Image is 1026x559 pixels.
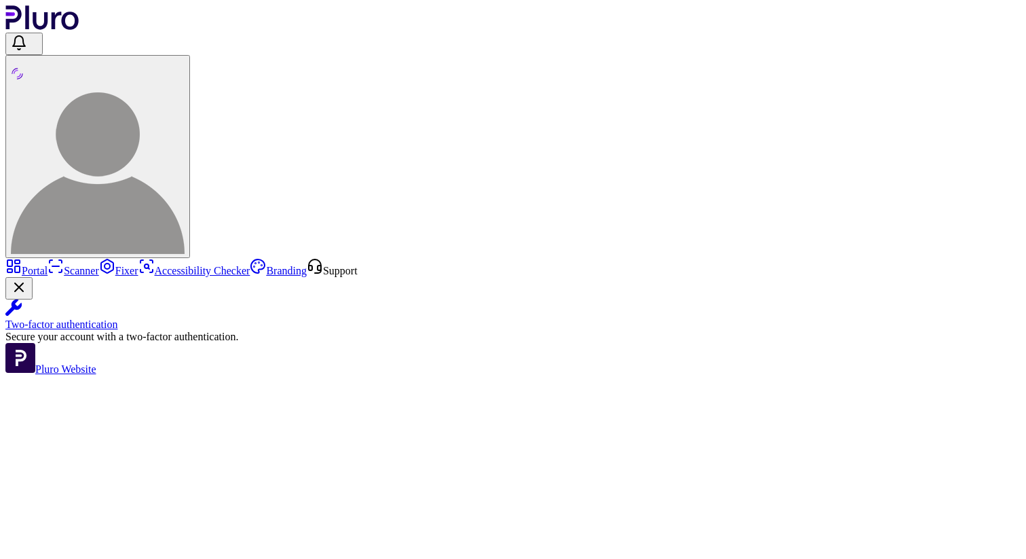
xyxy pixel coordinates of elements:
a: Logo [5,20,79,32]
a: Open Support screen [307,265,358,276]
a: Branding [250,265,307,276]
button: Open notifications, you have 128 new notifications [5,33,43,55]
a: Two-factor authentication [5,300,1021,331]
div: Secure your account with a two-factor authentication. [5,331,1021,343]
a: Accessibility Checker [138,265,250,276]
button: Close Two-factor authentication notification [5,277,33,300]
a: Fixer [99,265,138,276]
img: gila c [11,80,185,254]
a: Scanner [47,265,99,276]
a: Portal [5,265,47,276]
button: gila c [5,55,190,258]
div: Two-factor authentication [5,319,1021,331]
a: Open Pluro Website [5,363,96,375]
aside: Sidebar menu [5,258,1021,376]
